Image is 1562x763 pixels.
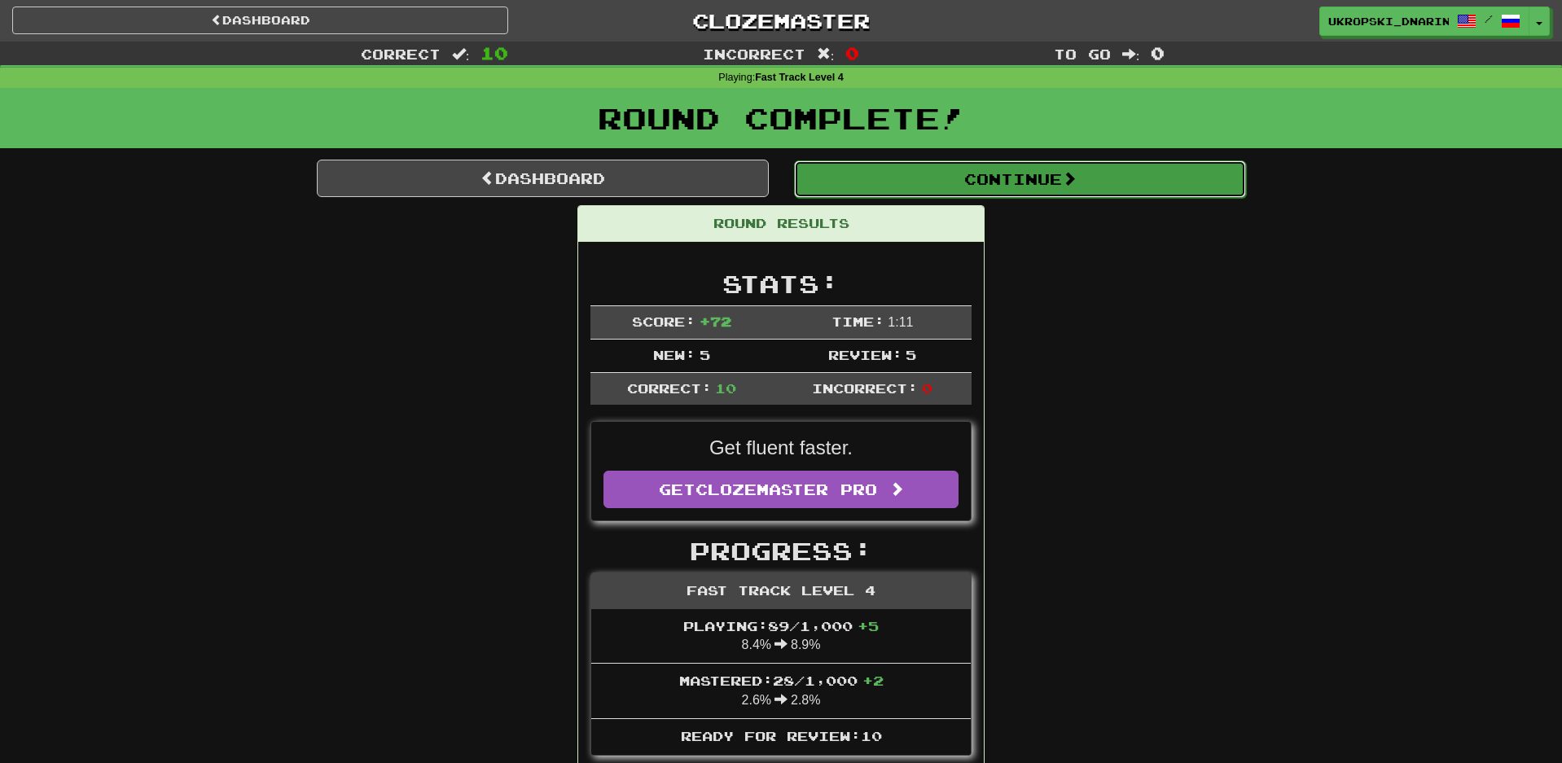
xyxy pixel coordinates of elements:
[317,160,769,197] a: Dashboard
[858,618,879,634] span: + 5
[794,160,1246,198] button: Continue
[862,673,884,688] span: + 2
[591,609,971,664] li: 8.4% 8.9%
[1485,13,1493,24] span: /
[679,673,884,688] span: Mastered: 28 / 1,000
[590,270,972,297] h2: Stats:
[12,7,508,34] a: Dashboard
[1122,47,1140,61] span: :
[578,206,984,242] div: Round Results
[715,380,736,396] span: 10
[452,47,470,61] span: :
[653,347,695,362] span: New:
[906,347,916,362] span: 5
[591,663,971,719] li: 2.6% 2.8%
[755,72,844,83] strong: Fast Track Level 4
[627,380,712,396] span: Correct:
[817,47,835,61] span: :
[812,380,918,396] span: Incorrect:
[1054,46,1111,62] span: To go
[700,314,731,329] span: + 72
[1328,14,1449,29] span: ukropski_dnarina
[700,347,710,362] span: 5
[922,380,932,396] span: 0
[480,43,508,63] span: 10
[1319,7,1529,36] a: ukropski_dnarina /
[695,480,877,498] span: Clozemaster Pro
[1151,43,1165,63] span: 0
[683,618,879,634] span: Playing: 89 / 1,000
[681,728,882,743] span: Ready for Review: 10
[632,314,695,329] span: Score:
[603,471,959,508] a: GetClozemaster Pro
[888,315,913,329] span: 1 : 11
[590,537,972,564] h2: Progress:
[703,46,805,62] span: Incorrect
[6,102,1556,134] h1: Round Complete!
[845,43,859,63] span: 0
[533,7,1029,35] a: Clozemaster
[591,573,971,609] div: Fast Track Level 4
[361,46,441,62] span: Correct
[831,314,884,329] span: Time:
[828,347,902,362] span: Review:
[603,434,959,462] p: Get fluent faster.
